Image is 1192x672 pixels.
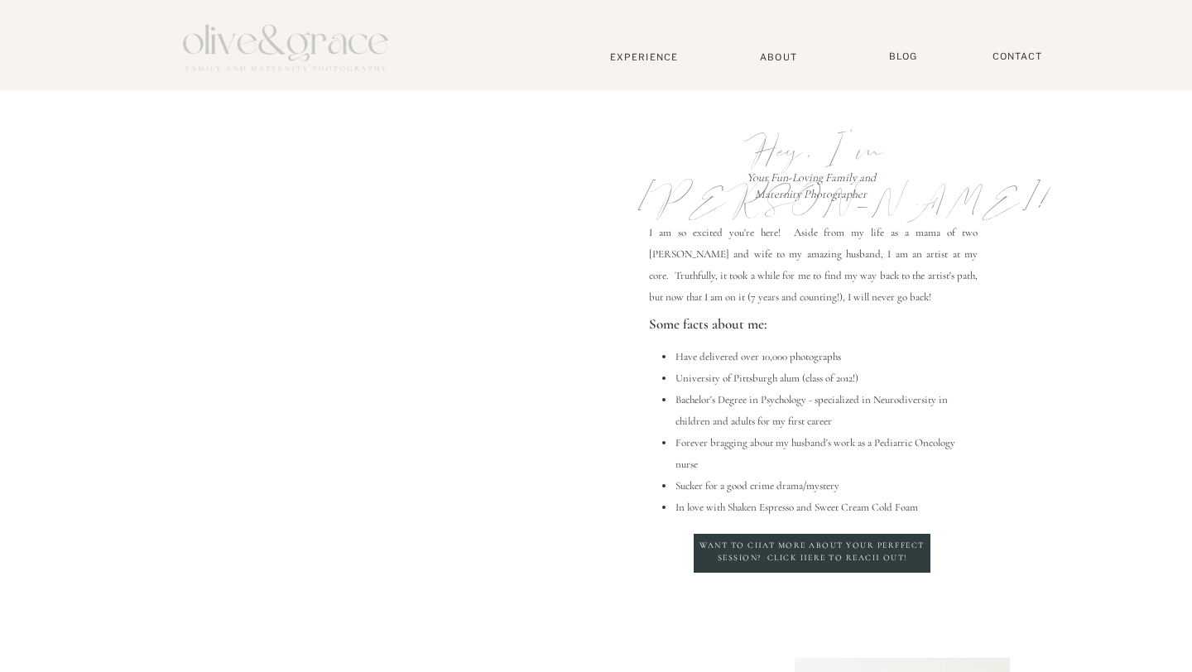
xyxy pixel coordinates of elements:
li: Bachelor's Degree in Psychology - specialized in Neurodiversity in children and adults for my fir... [675,389,978,432]
li: Forever bragging about my husband's work as a Pediatric Oncology nurse [675,432,978,475]
a: BLOG [882,50,924,63]
li: Sucker for a good crime drama/mystery [675,475,978,497]
a: Experience [589,51,699,63]
a: About [753,51,804,62]
li: University of Pittsburgh alum (class of 2012!) [675,367,978,389]
p: Some facts about me: [649,310,979,338]
p: I am so excited you're here! Aside from my life as a mama of two [PERSON_NAME] and wife to my ama... [649,222,978,306]
a: Want to chat more about your perffect session? Click here to reach out! [698,540,926,569]
a: Contact [984,50,1050,63]
li: Have delivered over 10,000 photographs [675,346,978,367]
p: Hey, I'm [PERSON_NAME]! [634,125,994,178]
li: In love with Shaken Espresso and Sweet Cream Cold Foam [675,497,978,518]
